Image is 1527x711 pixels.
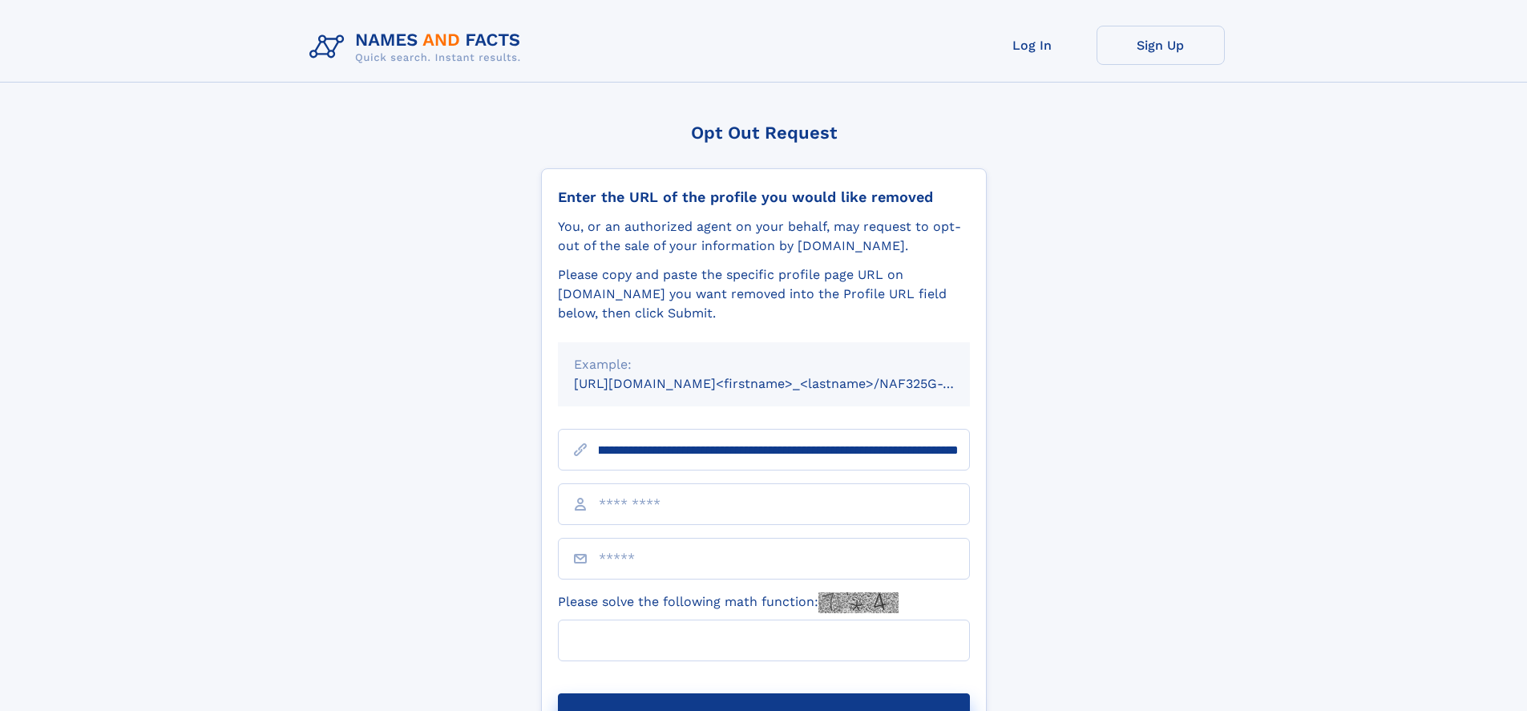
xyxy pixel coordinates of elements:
[574,376,1000,391] small: [URL][DOMAIN_NAME]<firstname>_<lastname>/NAF325G-xxxxxxxx
[303,26,534,69] img: Logo Names and Facts
[968,26,1097,65] a: Log In
[541,123,987,143] div: Opt Out Request
[558,217,970,256] div: You, or an authorized agent on your behalf, may request to opt-out of the sale of your informatio...
[558,265,970,323] div: Please copy and paste the specific profile page URL on [DOMAIN_NAME] you want removed into the Pr...
[558,188,970,206] div: Enter the URL of the profile you would like removed
[574,355,954,374] div: Example:
[1097,26,1225,65] a: Sign Up
[558,592,899,613] label: Please solve the following math function:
